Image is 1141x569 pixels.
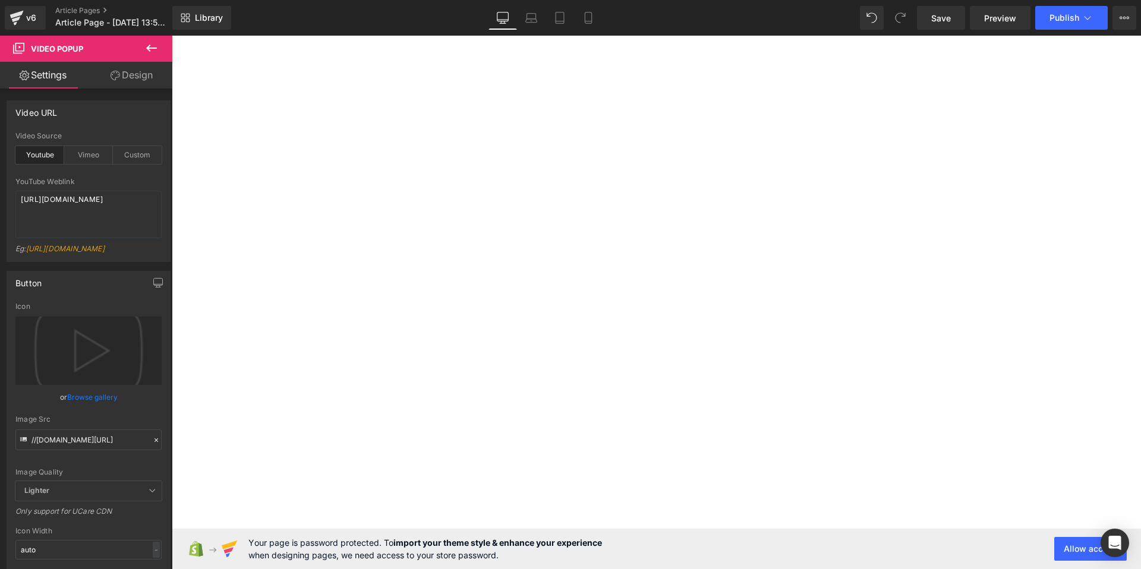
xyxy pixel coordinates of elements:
div: or [15,391,162,403]
div: Icon Width [15,527,162,535]
a: Preview [970,6,1030,30]
div: Custom [113,146,162,164]
span: Save [931,12,951,24]
strong: import your theme style & enhance your experience [393,538,602,548]
div: Open Intercom Messenger [1101,529,1129,557]
button: Redo [888,6,912,30]
div: Eg: [15,244,162,261]
a: Article Pages [55,6,192,15]
div: Image Src [15,415,162,423]
div: Video Source [15,132,162,140]
div: - [153,542,160,558]
span: Article Page - [DATE] 13:57:47 [55,18,169,27]
a: New Library [172,6,231,30]
a: Mobile [574,6,603,30]
span: Video Popup [31,44,83,53]
span: Library [195,12,223,23]
span: Publish [1049,13,1079,23]
a: [URL][DOMAIN_NAME] [26,244,105,253]
div: Button [15,271,42,288]
div: Image Quality [15,468,162,476]
div: YouTube Weblink [15,178,162,186]
a: Desktop [488,6,517,30]
div: v6 [24,10,39,26]
div: Youtube [15,146,64,164]
a: Tablet [546,6,574,30]
span: Your page is password protected. To when designing pages, we need access to your store password. [248,536,602,561]
div: Only support for UCare CDN [15,507,162,524]
a: Browse gallery [67,387,118,407]
input: Link [15,429,162,450]
div: Icon [15,302,162,311]
button: Publish [1035,6,1108,30]
div: Vimeo [64,146,113,164]
input: auto [15,540,162,559]
button: Allow access [1054,537,1127,561]
b: Lighter [24,486,49,495]
span: Preview [984,12,1016,24]
button: More [1112,6,1136,30]
a: v6 [5,6,46,30]
a: Design [89,62,175,88]
a: Laptop [517,6,546,30]
div: Video URL [15,101,58,118]
button: Undo [860,6,884,30]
